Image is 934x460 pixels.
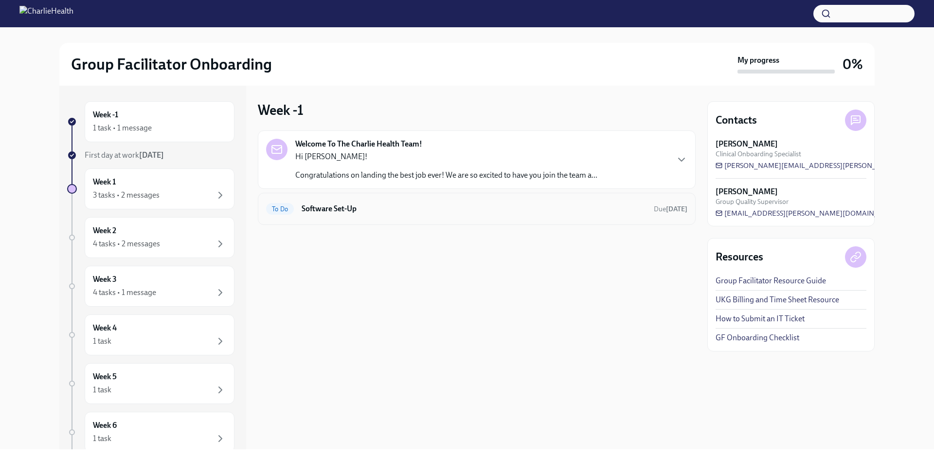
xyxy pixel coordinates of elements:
[716,332,799,343] a: GF Onboarding Checklist
[85,150,164,160] span: First day at work
[295,139,422,149] strong: Welcome To The Charlie Health Team!
[93,433,111,444] div: 1 task
[67,217,234,258] a: Week 24 tasks • 2 messages
[93,225,116,236] h6: Week 2
[67,150,234,161] a: First day at work[DATE]
[67,168,234,209] a: Week 13 tasks • 2 messages
[67,363,234,404] a: Week 51 task
[93,287,156,298] div: 4 tasks • 1 message
[93,177,116,187] h6: Week 1
[716,294,839,305] a: UKG Billing and Time Sheet Resource
[258,101,304,119] h3: Week -1
[93,323,117,333] h6: Week 4
[93,110,118,120] h6: Week -1
[93,385,111,395] div: 1 task
[93,336,111,347] div: 1 task
[666,205,687,213] strong: [DATE]
[93,274,117,285] h6: Week 3
[716,197,789,206] span: Group Quality Supervisor
[67,101,234,142] a: Week -11 task • 1 message
[93,190,160,201] div: 3 tasks • 2 messages
[67,314,234,355] a: Week 41 task
[716,149,801,159] span: Clinical Onboarding Specialist
[93,239,160,249] div: 4 tasks • 2 messages
[139,150,164,160] strong: [DATE]
[67,412,234,453] a: Week 61 task
[716,208,901,218] a: [EMAIL_ADDRESS][PERSON_NAME][DOMAIN_NAME]
[93,371,117,382] h6: Week 5
[67,266,234,307] a: Week 34 tasks • 1 message
[266,201,687,217] a: To DoSoftware Set-UpDue[DATE]
[93,420,117,431] h6: Week 6
[843,55,863,73] h3: 0%
[266,205,294,213] span: To Do
[295,151,597,162] p: Hi [PERSON_NAME]!
[71,55,272,74] h2: Group Facilitator Onboarding
[716,139,778,149] strong: [PERSON_NAME]
[19,6,73,21] img: CharlieHealth
[654,204,687,214] span: October 14th, 2025 07:00
[716,250,763,264] h4: Resources
[737,55,779,66] strong: My progress
[302,203,646,214] h6: Software Set-Up
[716,113,757,128] h4: Contacts
[716,276,826,286] a: Group Facilitator Resource Guide
[654,205,687,213] span: Due
[716,186,778,197] strong: [PERSON_NAME]
[716,313,805,324] a: How to Submit an IT Ticket
[93,123,152,133] div: 1 task • 1 message
[295,170,597,181] p: Congratulations on landing the best job ever! We are so excited to have you join the team a...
